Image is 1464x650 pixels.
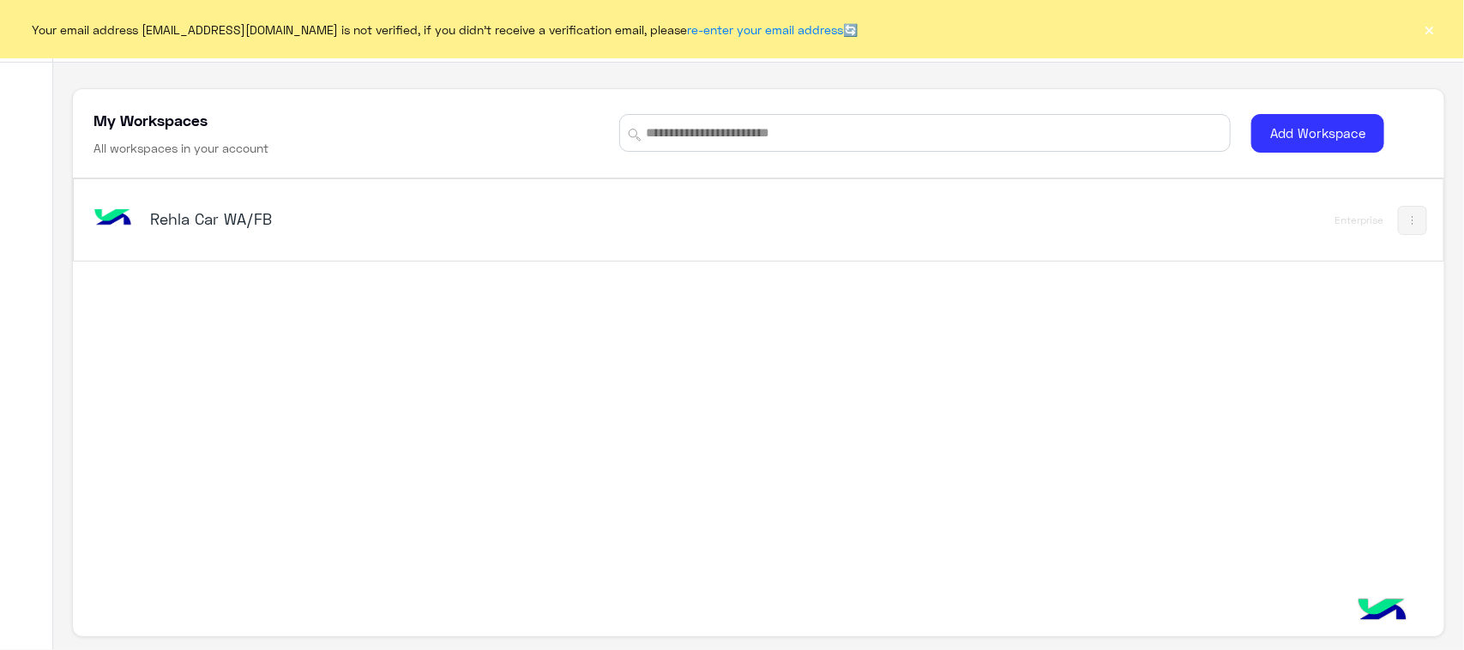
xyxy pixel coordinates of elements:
div: Enterprise [1335,214,1384,227]
img: hulul-logo.png [1353,581,1413,641]
h5: Rehla Car WA/FB [150,208,631,229]
h6: All workspaces in your account [93,140,268,157]
a: re-enter your email address [688,22,844,37]
img: bot image [90,196,136,242]
span: Your email address [EMAIL_ADDRESS][DOMAIN_NAME] is not verified, if you didn't receive a verifica... [33,21,859,39]
h5: My Workspaces [93,110,208,130]
button: Add Workspace [1251,114,1384,153]
button: × [1421,21,1438,38]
